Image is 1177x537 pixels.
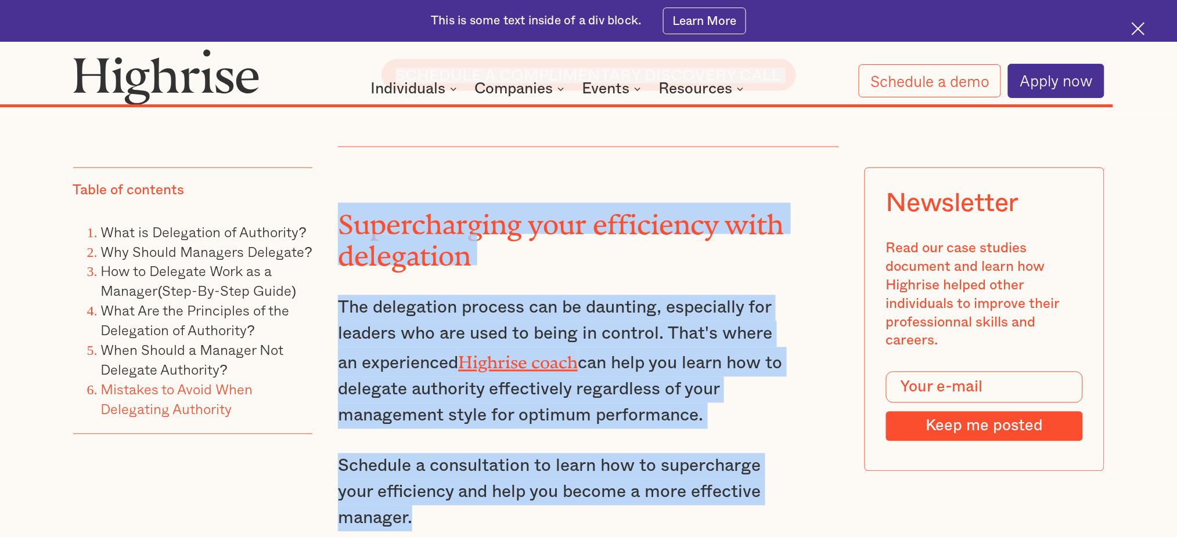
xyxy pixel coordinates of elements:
[1008,64,1104,97] a: Apply now
[458,353,578,364] a: Highrise coach
[101,221,307,242] a: What is Delegation of Authority?
[101,339,284,380] a: When Should a Manager Not Delegate Authority?
[73,182,185,200] div: Table of contents
[474,82,553,96] div: Companies
[101,260,297,302] a: How to Delegate Work as a Manager(Step-By-Step Guide)
[886,412,1083,441] input: Keep me posted
[370,82,445,96] div: Individuals
[886,372,1083,403] input: Your e-mail
[582,82,629,96] div: Events
[101,241,312,262] a: Why Should Managers Delegate?
[101,300,290,341] a: What Are the Principles of the Delegation of Authority?
[73,49,260,105] img: Highrise logo
[663,8,746,34] a: Learn More
[431,13,642,30] div: This is some text inside of a div block.
[658,82,732,96] div: Resources
[101,378,253,419] a: Mistakes to Avoid When Delegating Authority
[859,64,1001,98] a: Schedule a demo
[338,453,789,532] p: Schedule a consultation to learn how to supercharge your efficiency and help you become a more ef...
[474,82,568,96] div: Companies
[658,82,747,96] div: Resources
[370,82,460,96] div: Individuals
[338,203,789,266] h2: Supercharging your efficiency with delegation
[886,188,1019,219] div: Newsletter
[1132,22,1145,35] img: Cross icon
[338,295,789,429] p: The delegation process can be daunting, especially for leaders who are used to being in control. ...
[886,240,1083,350] div: Read our case studies document and learn how Highrise helped other individuals to improve their p...
[582,82,645,96] div: Events
[886,372,1083,441] form: Modal Form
